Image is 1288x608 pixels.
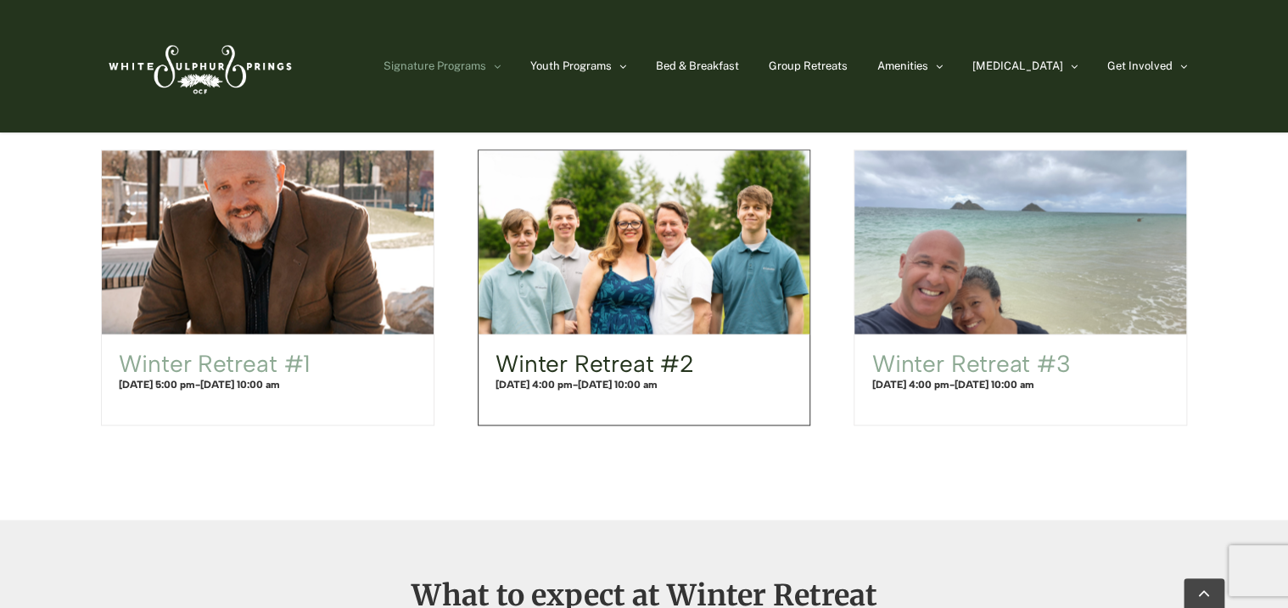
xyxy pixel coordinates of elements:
[101,26,296,106] img: White Sulphur Springs Logo
[871,349,1070,378] a: Winter Retreat #3
[877,60,928,71] span: Amenities
[1107,60,1173,71] span: Get Involved
[479,150,810,334] a: Winter Retreat #2
[102,150,434,334] a: Winter Retreat #1
[496,379,573,391] span: [DATE] 4:00 pm
[656,60,739,71] span: Bed & Breakfast
[854,150,1186,334] a: Winter Retreat #3
[119,377,417,392] h4: -
[119,349,311,378] a: Winter Retreat #1
[530,60,612,71] span: Youth Programs
[496,377,793,392] h4: -
[578,379,658,391] span: [DATE] 10:00 am
[972,60,1063,71] span: [MEDICAL_DATA]
[871,377,1169,392] h4: -
[200,379,280,391] span: [DATE] 10:00 am
[769,60,848,71] span: Group Retreats
[871,379,949,391] span: [DATE] 4:00 pm
[384,60,486,71] span: Signature Programs
[496,349,694,378] a: Winter Retreat #2
[954,379,1033,391] span: [DATE] 10:00 am
[119,379,195,391] span: [DATE] 5:00 pm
